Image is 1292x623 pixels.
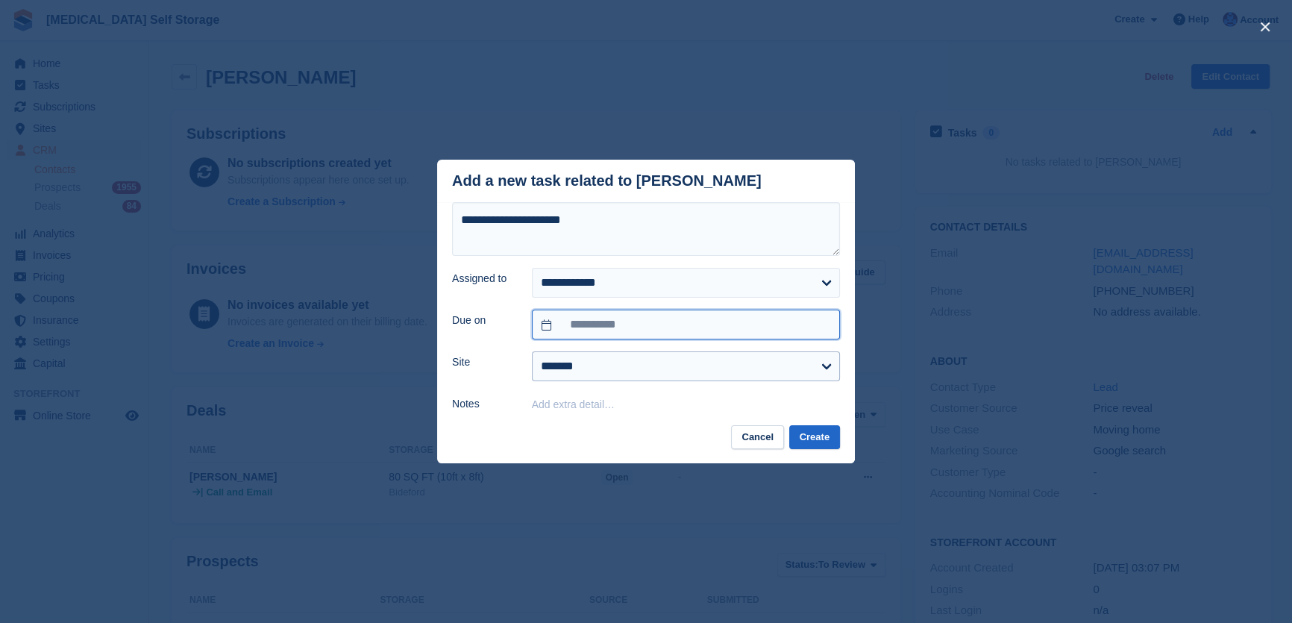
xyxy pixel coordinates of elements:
[532,398,615,410] button: Add extra detail…
[789,425,840,450] button: Create
[1253,15,1277,39] button: close
[731,425,784,450] button: Cancel
[452,313,514,328] label: Due on
[452,172,762,190] div: Add a new task related to [PERSON_NAME]
[452,271,514,287] label: Assigned to
[452,396,514,412] label: Notes
[452,354,514,370] label: Site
